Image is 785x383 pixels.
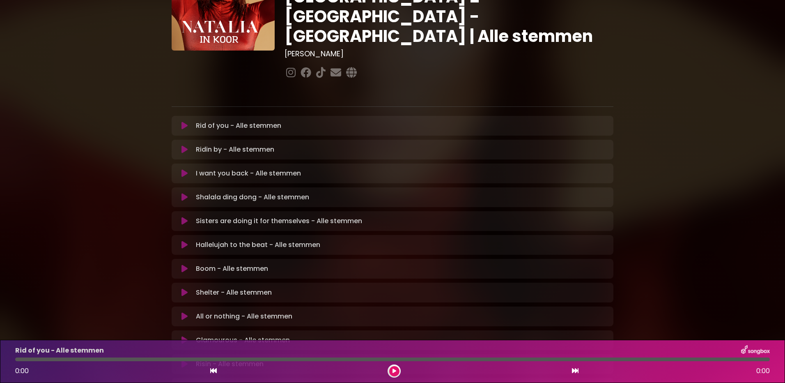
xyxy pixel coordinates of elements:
p: Ridin by - Alle stemmen [196,145,274,155]
p: Boom - Alle stemmen [196,264,268,274]
span: 0:00 [756,366,770,376]
p: Shalala ding dong - Alle stemmen [196,192,309,202]
p: Rid of you - Alle stemmen [196,121,281,131]
img: songbox-logo-white.png [741,345,770,356]
p: Glamourous - Alle stemmen [196,335,290,345]
p: All or nothing - Alle stemmen [196,311,292,321]
h3: [PERSON_NAME] [285,49,613,58]
p: Sisters are doing it for themselves - Alle stemmen [196,216,362,226]
p: Shelter - Alle stemmen [196,288,272,298]
span: 0:00 [15,366,29,376]
p: Hallelujah to the beat - Alle stemmen [196,240,320,250]
p: I want you back - Alle stemmen [196,168,301,178]
p: Rid of you - Alle stemmen [15,346,104,355]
